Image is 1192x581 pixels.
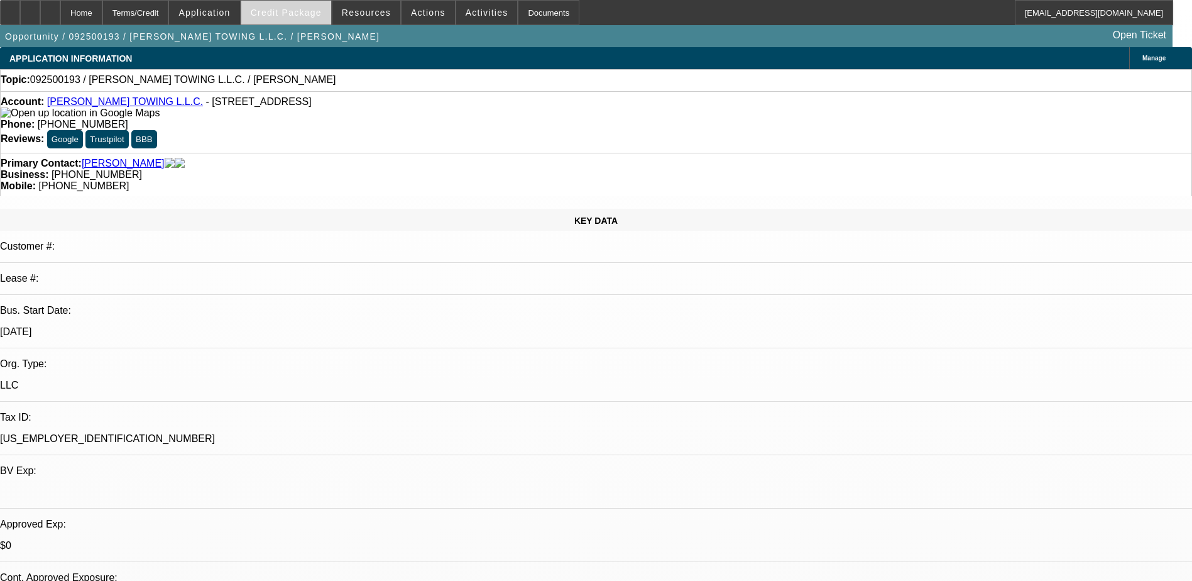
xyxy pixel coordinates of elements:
button: Credit Package [241,1,331,25]
span: Application [178,8,230,18]
strong: Mobile: [1,180,36,191]
img: linkedin-icon.png [175,158,185,169]
span: Resources [342,8,391,18]
button: Activities [456,1,518,25]
a: [PERSON_NAME] [82,158,165,169]
span: [PHONE_NUMBER] [38,119,128,130]
strong: Reviews: [1,133,44,144]
span: KEY DATA [574,216,618,226]
img: Open up location in Google Maps [1,108,160,119]
span: [PHONE_NUMBER] [38,180,129,191]
strong: Primary Contact: [1,158,82,169]
span: Manage [1142,55,1166,62]
strong: Account: [1,96,44,107]
a: View Google Maps [1,108,160,118]
span: 092500193 / [PERSON_NAME] TOWING L.L.C. / [PERSON_NAME] [30,74,336,86]
span: - [STREET_ADDRESS] [206,96,312,107]
strong: Business: [1,169,48,180]
span: APPLICATION INFORMATION [9,53,132,64]
span: [PHONE_NUMBER] [52,169,142,180]
strong: Topic: [1,74,30,86]
span: Actions [411,8,446,18]
button: Resources [332,1,400,25]
strong: Phone: [1,119,35,130]
img: facebook-icon.png [165,158,175,169]
a: Open Ticket [1108,25,1171,46]
span: Credit Package [251,8,322,18]
button: Actions [402,1,455,25]
button: Google [47,130,83,148]
span: Opportunity / 092500193 / [PERSON_NAME] TOWING L.L.C. / [PERSON_NAME] [5,31,380,41]
button: BBB [131,130,157,148]
a: [PERSON_NAME] TOWING L.L.C. [47,96,203,107]
button: Application [169,1,239,25]
button: Trustpilot [85,130,128,148]
span: Activities [466,8,508,18]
